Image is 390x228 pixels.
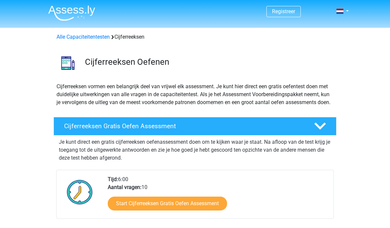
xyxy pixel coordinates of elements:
p: Cijferreeksen vormen een belangrijk deel van vrijwel elk assessment. Je kunt hier direct een grat... [57,83,333,106]
h4: Cijferreeksen Gratis Oefen Assessment [64,122,303,130]
div: 6:00 10 [103,175,333,218]
a: Alle Capaciteitentesten [57,34,110,40]
h3: Cijferreeksen Oefenen [85,57,331,67]
a: Cijferreeksen Gratis Oefen Assessment [51,117,339,135]
div: Cijferreeksen [54,33,336,41]
img: cijferreeksen [54,49,82,77]
p: Je kunt direct een gratis cijferreeksen oefenassessment doen om te kijken waar je staat. Na afloo... [59,138,331,162]
a: Registreer [272,8,295,15]
img: Klok [63,175,97,209]
img: Assessly [48,5,95,21]
b: Tijd: [108,176,118,182]
a: Start Cijferreeksen Gratis Oefen Assessment [108,197,227,210]
b: Aantal vragen: [108,184,141,190]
